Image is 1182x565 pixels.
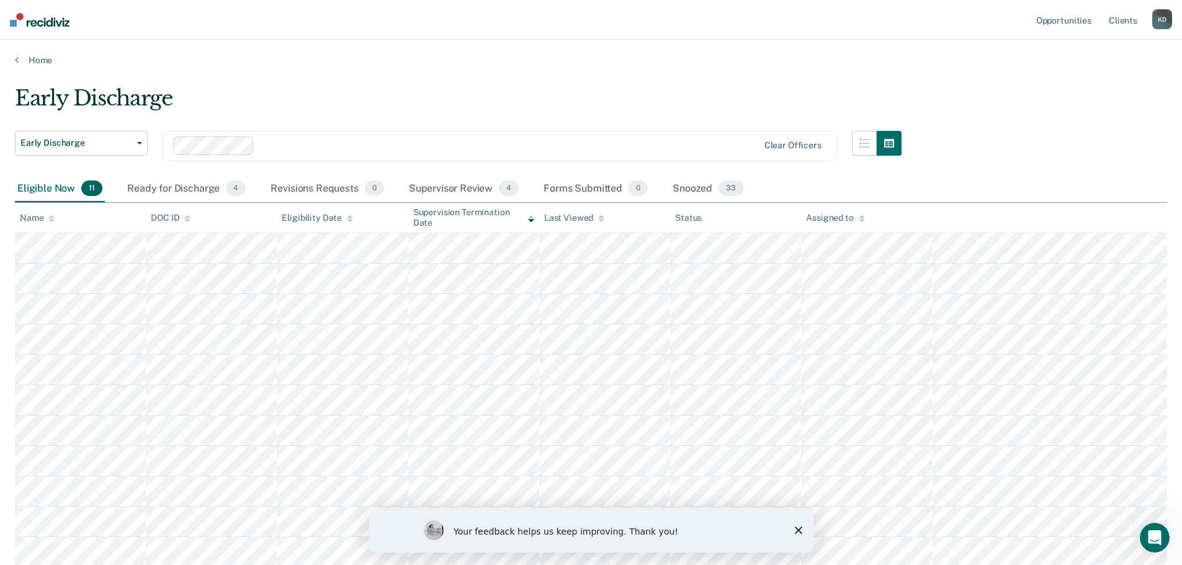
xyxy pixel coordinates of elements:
[1152,9,1172,29] div: K D
[1140,523,1170,553] iframe: Intercom live chat
[282,213,353,223] div: Eligibility Date
[806,213,864,223] div: Assigned to
[413,207,534,228] div: Supervision Termination Date
[365,180,384,197] span: 0
[20,213,55,223] div: Name
[670,176,746,203] div: Snoozed33
[10,13,69,27] img: Recidiviz
[719,180,743,197] span: 33
[15,55,1167,66] a: Home
[675,213,702,223] div: Status
[406,176,522,203] div: Supervisor Review4
[629,180,648,197] span: 0
[20,138,132,148] span: Early Discharge
[125,176,248,203] div: Ready for Discharge4
[15,176,105,203] div: Eligible Now11
[1152,9,1172,29] button: KD
[226,180,246,197] span: 4
[541,176,650,203] div: Forms Submitted0
[544,213,604,223] div: Last Viewed
[268,176,386,203] div: Revisions Requests0
[15,86,902,121] div: Early Discharge
[764,140,822,151] div: Clear officers
[499,180,519,197] span: 4
[15,131,148,156] button: Early Discharge
[81,180,102,197] span: 11
[151,213,190,223] div: DOC ID
[369,508,813,553] iframe: Survey by Kim from Recidiviz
